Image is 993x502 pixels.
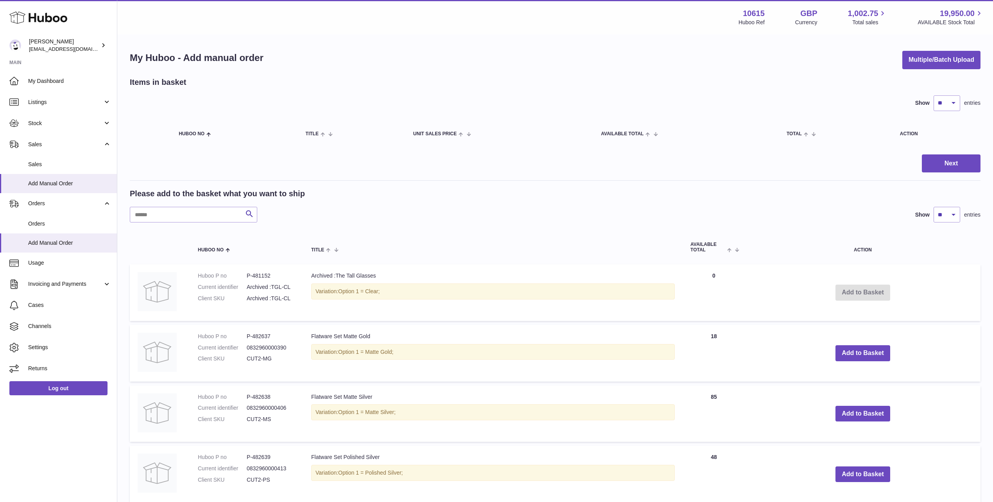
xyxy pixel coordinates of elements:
[198,476,247,484] dt: Client SKU
[247,283,296,291] dd: Archived :TGL-CL
[918,19,984,26] span: AVAILABLE Stock Total
[198,283,247,291] dt: Current identifier
[198,247,224,253] span: Huboo no
[338,349,393,355] span: Option 1 = Matte Gold;
[28,161,111,168] span: Sales
[915,211,930,219] label: Show
[138,454,177,493] img: Flatware Set Polished Silver
[787,131,802,136] span: Total
[795,19,817,26] div: Currency
[28,365,111,372] span: Returns
[28,239,111,247] span: Add Manual Order
[28,99,103,106] span: Listings
[835,466,890,482] button: Add to Basket
[311,344,675,360] div: Variation:
[198,272,247,280] dt: Huboo P no
[413,131,457,136] span: Unit Sales Price
[738,19,765,26] div: Huboo Ref
[964,211,980,219] span: entries
[835,345,890,361] button: Add to Basket
[198,454,247,461] dt: Huboo P no
[338,470,403,476] span: Option 1 = Polished Silver;
[743,8,765,19] strong: 10615
[247,416,296,423] dd: CUT2-MS
[303,325,683,382] td: Flatware Set Matte Gold
[918,8,984,26] a: 19,950.00 AVAILABLE Stock Total
[198,416,247,423] dt: Client SKU
[9,381,108,395] a: Log out
[922,154,980,173] button: Next
[28,77,111,85] span: My Dashboard
[198,344,247,351] dt: Current identifier
[338,409,396,415] span: Option 1 = Matte Silver;
[800,8,817,19] strong: GBP
[247,476,296,484] dd: CUT2-PS
[28,301,111,309] span: Cases
[683,325,745,382] td: 18
[247,465,296,472] dd: 0832960000413
[198,333,247,340] dt: Huboo P no
[29,38,99,53] div: [PERSON_NAME]
[247,355,296,362] dd: CUT2-MG
[247,454,296,461] dd: P-482639
[940,8,975,19] span: 19,950.00
[745,234,980,260] th: Action
[28,120,103,127] span: Stock
[848,8,887,26] a: 1,002.75 Total sales
[28,344,111,351] span: Settings
[247,344,296,351] dd: 0832960000390
[311,247,324,253] span: Title
[902,51,980,69] button: Multiple/Batch Upload
[338,288,380,294] span: Option 1 = Clear;
[852,19,887,26] span: Total sales
[198,393,247,401] dt: Huboo P no
[29,46,115,52] span: [EMAIL_ADDRESS][DOMAIN_NAME]
[900,131,973,136] div: Action
[9,39,21,51] img: fulfillment@fable.com
[247,295,296,302] dd: Archived :TGL-CL
[683,385,745,442] td: 85
[311,465,675,481] div: Variation:
[28,280,103,288] span: Invoicing and Payments
[683,264,745,321] td: 0
[247,393,296,401] dd: P-482638
[247,272,296,280] dd: P-481152
[247,404,296,412] dd: 0832960000406
[28,141,103,148] span: Sales
[835,406,890,422] button: Add to Basket
[179,131,204,136] span: Huboo no
[690,242,725,252] span: AVAILABLE Total
[198,465,247,472] dt: Current identifier
[138,333,177,372] img: Flatware Set Matte Gold
[28,200,103,207] span: Orders
[28,323,111,330] span: Channels
[28,220,111,228] span: Orders
[848,8,878,19] span: 1,002.75
[28,180,111,187] span: Add Manual Order
[198,355,247,362] dt: Client SKU
[130,188,305,199] h2: Please add to the basket what you want to ship
[198,295,247,302] dt: Client SKU
[28,259,111,267] span: Usage
[198,404,247,412] dt: Current identifier
[306,131,319,136] span: Title
[247,333,296,340] dd: P-482637
[311,283,675,299] div: Variation:
[311,404,675,420] div: Variation:
[964,99,980,107] span: entries
[303,264,683,321] td: Archived :The Tall Glasses
[915,99,930,107] label: Show
[138,393,177,432] img: Flatware Set Matte Silver
[303,385,683,442] td: Flatware Set Matte Silver
[138,272,177,311] img: Archived :The Tall Glasses
[130,52,263,64] h1: My Huboo - Add manual order
[601,131,643,136] span: AVAILABLE Total
[130,77,186,88] h2: Items in basket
